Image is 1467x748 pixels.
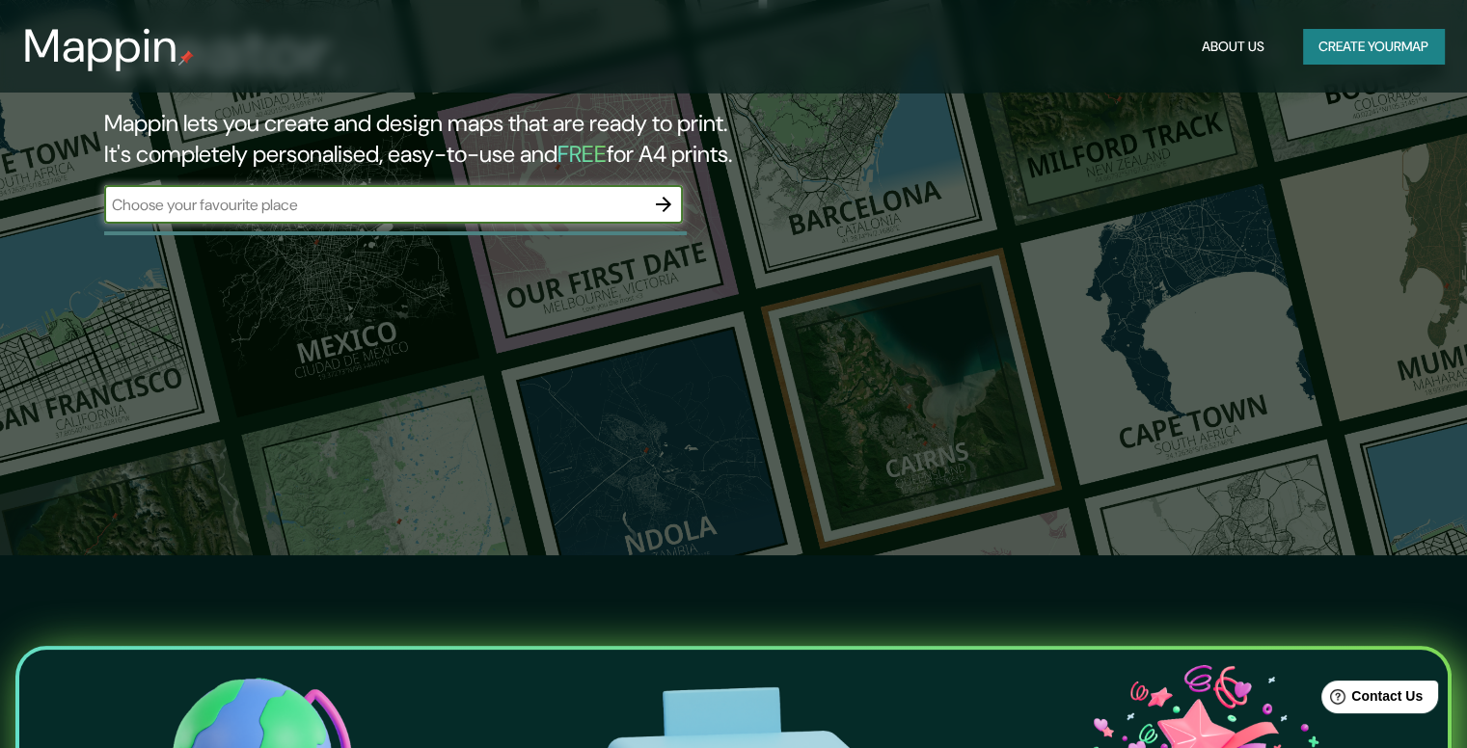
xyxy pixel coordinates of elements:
button: Create yourmap [1303,29,1444,65]
h2: Mappin lets you create and design maps that are ready to print. It's completely personalised, eas... [104,108,838,170]
h5: FREE [557,139,607,169]
iframe: Help widget launcher [1295,673,1446,727]
img: mappin-pin [178,50,194,66]
button: About Us [1194,29,1272,65]
h3: Mappin [23,19,178,73]
input: Choose your favourite place [104,194,644,216]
